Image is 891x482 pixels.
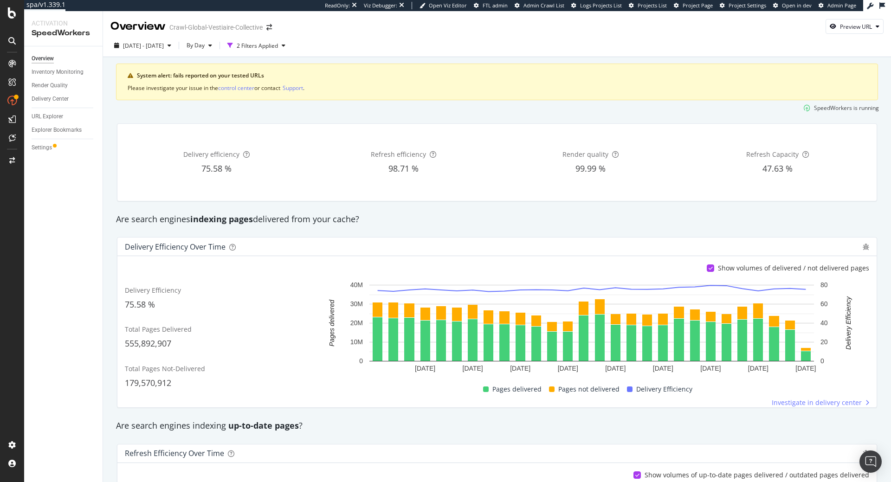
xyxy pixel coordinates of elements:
[820,301,828,308] text: 60
[782,2,812,9] span: Open in dev
[32,28,95,39] div: SpeedWorkers
[32,54,96,64] a: Overview
[125,325,192,334] span: Total Pages Delivered
[845,296,852,350] text: Delivery Efficiency
[820,320,828,327] text: 40
[629,2,667,9] a: Projects List
[32,67,96,77] a: Inventory Monitoring
[463,365,483,373] text: [DATE]
[201,163,232,174] span: 75.58 %
[859,450,882,473] div: Open Intercom Messenger
[224,38,289,53] button: 2 Filters Applied
[110,38,175,53] button: [DATE] - [DATE]
[863,244,869,250] div: bug
[32,94,96,104] a: Delivery Center
[125,286,181,295] span: Delivery Efficiency
[190,213,253,225] strong: indexing pages
[237,42,278,50] div: 2 Filters Applied
[729,2,766,9] span: Project Settings
[116,64,878,100] div: warning banner
[510,365,530,373] text: [DATE]
[183,41,205,49] span: By Day
[218,84,254,92] button: control center
[32,125,82,135] div: Explorer Bookmarks
[683,2,713,9] span: Project Page
[483,2,508,9] span: FTL admin
[350,301,363,308] text: 30M
[218,84,254,92] div: control center
[283,84,303,92] div: Support
[653,365,673,373] text: [DATE]
[359,358,363,365] text: 0
[820,339,828,346] text: 20
[325,2,350,9] div: ReadOnly:
[415,365,435,373] text: [DATE]
[762,163,793,174] span: 47.63 %
[283,84,303,92] button: Support
[474,2,508,9] a: FTL admin
[420,2,467,9] a: Open Viz Editor
[183,38,216,53] button: By Day
[819,2,856,9] a: Admin Page
[32,112,63,122] div: URL Explorer
[32,54,54,64] div: Overview
[638,2,667,9] span: Projects List
[575,163,606,174] span: 99.99 %
[746,150,799,159] span: Refresh Capacity
[125,242,226,251] div: Delivery Efficiency over time
[32,81,96,90] a: Render Quality
[350,282,363,289] text: 40M
[32,19,95,28] div: Activation
[169,23,263,32] div: Crawl-Global-Vestiaire-Collective
[388,163,419,174] span: 98.71 %
[350,339,363,346] text: 10M
[515,2,564,9] a: Admin Crawl List
[32,143,96,153] a: Settings
[820,358,824,365] text: 0
[523,2,564,9] span: Admin Crawl List
[32,143,52,153] div: Settings
[429,2,467,9] span: Open Viz Editor
[314,280,869,376] svg: A chart.
[128,84,866,92] div: Please investigate your issue in the or contact .
[32,81,68,90] div: Render Quality
[125,299,155,310] span: 75.58 %
[636,384,692,395] span: Delivery Efficiency
[266,24,272,31] div: arrow-right-arrow-left
[125,364,205,373] span: Total Pages Not-Delivered
[125,449,224,458] div: Refresh Efficiency over time
[820,282,828,289] text: 80
[328,299,336,347] text: Pages delivered
[700,365,721,373] text: [DATE]
[580,2,622,9] span: Logs Projects List
[814,104,879,112] div: SpeedWorkers is running
[772,398,869,407] a: Investigate in delivery center
[123,42,164,50] span: [DATE] - [DATE]
[371,150,426,159] span: Refresh efficiency
[827,2,856,9] span: Admin Page
[364,2,397,9] div: Viz Debugger:
[32,67,84,77] div: Inventory Monitoring
[748,365,768,373] text: [DATE]
[718,263,869,273] div: Show volumes of delivered / not delivered pages
[772,398,862,407] span: Investigate in delivery center
[605,365,626,373] text: [DATE]
[228,420,299,431] strong: up-to-date pages
[571,2,622,9] a: Logs Projects List
[773,2,812,9] a: Open in dev
[111,420,883,432] div: Are search engines indexing ?
[720,2,766,9] a: Project Settings
[645,470,869,480] div: Show volumes of up-to-date pages delivered / outdated pages delivered
[840,23,872,31] div: Preview URL
[350,320,363,327] text: 20M
[492,384,542,395] span: Pages delivered
[558,384,620,395] span: Pages not delivered
[32,112,96,122] a: URL Explorer
[32,94,69,104] div: Delivery Center
[125,338,171,349] span: 555,892,907
[826,19,884,34] button: Preview URL
[183,150,239,159] span: Delivery efficiency
[111,213,883,225] div: Are search engines delivered from your cache?
[32,125,96,135] a: Explorer Bookmarks
[795,365,816,373] text: [DATE]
